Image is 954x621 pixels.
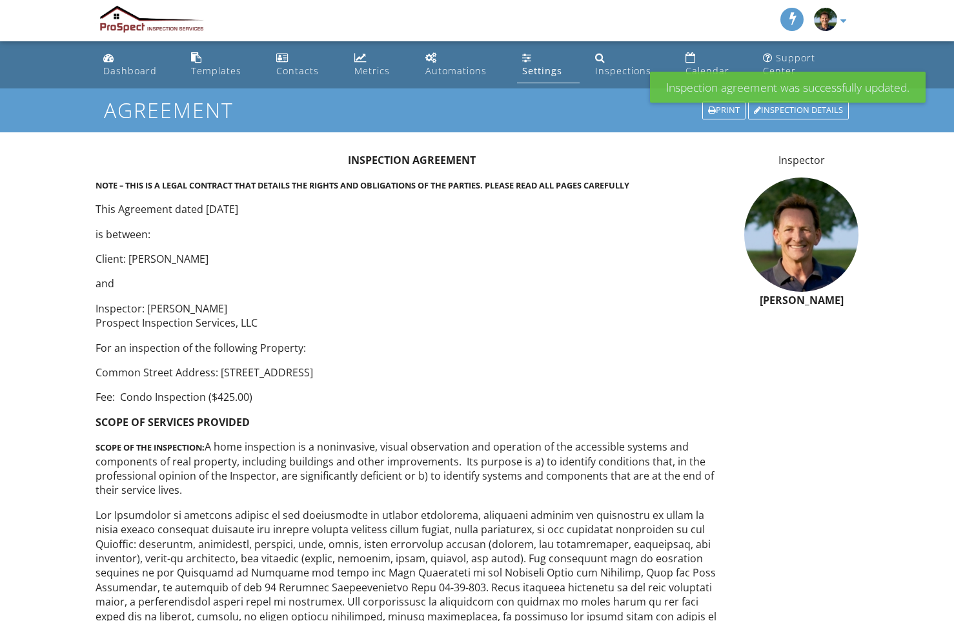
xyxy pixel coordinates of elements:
[522,65,562,77] div: Settings
[96,301,729,331] p: Inspector: [PERSON_NAME] Prospect Inspection Services, LLC
[744,153,858,167] p: Inspector
[590,46,669,83] a: Inspections
[517,46,580,83] a: Settings
[349,46,411,83] a: Metrics
[271,46,339,83] a: Contacts
[763,52,815,77] div: Support Center
[425,65,487,77] div: Automations
[96,202,729,216] p: This Agreement dated [DATE]
[103,65,157,77] div: Dashboard
[96,227,729,241] p: is between:
[701,100,747,121] a: Print
[96,365,729,380] p: Common Street Address: [STREET_ADDRESS]
[96,440,729,498] p: A home inspection is a noninvasive, visual observation and operation of the accessible systems an...
[98,46,176,83] a: Dashboard
[744,295,858,307] h6: [PERSON_NAME]
[96,276,729,290] p: and
[650,72,926,103] div: Inspection agreement was successfully updated.
[276,65,319,77] div: Contacts
[814,8,837,31] img: apk_headshot.jpg
[747,100,850,121] a: Inspection Details
[748,101,849,119] div: Inspection Details
[96,341,729,355] p: For an inspection of the following Property:
[702,101,746,119] div: Print
[758,46,856,83] a: Support Center
[744,178,858,292] img: apk_headshot.jpg
[96,3,207,38] img: ProSpect Inspection Services, LLC
[96,179,629,191] span: NOTE – THIS IS A LEGAL CONTRACT THAT DETAILS THE RIGHTS AND OBLIGATIONS OF THE PARTIES. PLEASE RE...
[96,415,250,429] strong: SCOPE OF SERVICES PROVIDED
[595,65,651,77] div: Inspections
[191,65,241,77] div: Templates
[96,252,729,266] p: Client: [PERSON_NAME]
[104,99,851,121] h1: Agreement
[680,46,747,83] a: Calendar
[420,46,506,83] a: Automations (Basic)
[348,153,476,167] strong: INSPECTION AGREEMENT
[354,65,390,77] div: Metrics
[96,442,205,453] span: SCOPE OF THE INSPECTION:
[186,46,260,83] a: Templates
[96,390,729,404] p: Fee: Condo Inspection ($425.00)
